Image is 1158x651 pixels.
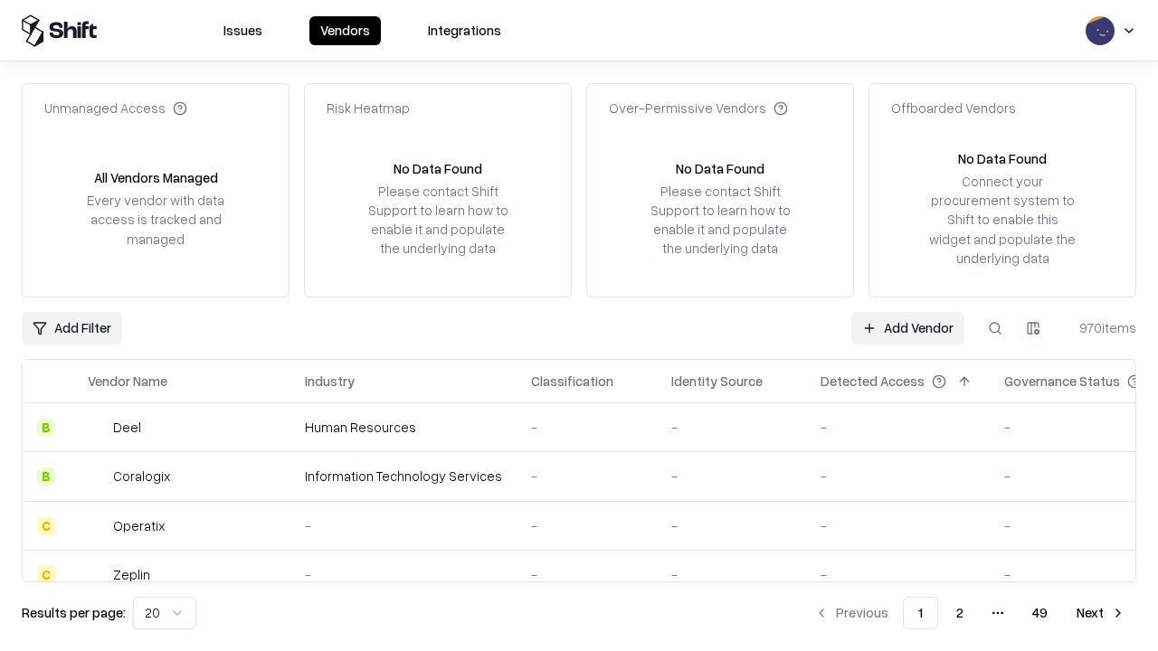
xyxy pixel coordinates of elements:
[958,149,1047,168] div: No Data Found
[113,467,170,486] div: Coralogix
[942,597,978,629] button: 2
[821,467,975,486] div: -
[309,16,381,45] button: Vendors
[821,418,975,437] div: -
[676,159,764,178] div: No Data Found
[531,516,642,535] div: -
[81,191,231,248] div: Every vendor with data access is tracked and managed
[671,467,792,486] div: -
[803,597,1136,629] nav: pagination
[88,467,106,486] img: Coralogix
[1066,597,1136,629] button: Next
[531,372,613,391] div: Classification
[363,182,513,259] div: Please contact Shift Support to learn how to enable it and populate the underlying data
[851,312,964,344] a: Add Vendor
[37,419,55,437] div: B
[1018,597,1062,629] button: 49
[213,16,273,45] button: Issues
[903,597,938,629] button: 1
[88,565,106,583] img: Zeplin
[37,467,55,486] div: B
[327,99,410,118] div: Risk Heatmap
[22,312,122,344] button: Add Filter
[305,516,502,535] div: -
[305,372,355,391] div: Industry
[22,603,126,622] p: Results per page:
[821,565,975,584] div: -
[37,565,55,583] div: C
[94,168,218,187] div: All Vendors Managed
[113,565,150,584] div: Zeplin
[305,467,502,486] div: Information Technology Services
[113,418,141,437] div: Deel
[645,182,795,259] div: Please contact Shift Support to learn how to enable it and populate the underlying data
[88,372,167,391] div: Vendor Name
[394,159,482,178] div: No Data Found
[671,418,792,437] div: -
[88,516,106,534] img: Operatix
[88,419,106,437] img: Deel
[531,467,642,486] div: -
[305,565,502,584] div: -
[44,99,187,118] div: Unmanaged Access
[1064,318,1136,337] div: 970 items
[113,516,165,535] div: Operatix
[531,418,642,437] div: -
[821,516,975,535] div: -
[305,418,502,437] div: Human Resources
[671,372,763,391] div: Identity Source
[821,372,925,391] div: Detected Access
[37,516,55,534] div: C
[671,516,792,535] div: -
[927,172,1077,268] div: Connect your procurement system to Shift to enable this widget and populate the underlying data
[417,16,512,45] button: Integrations
[671,565,792,584] div: -
[891,99,1016,118] div: Offboarded Vendors
[531,565,642,584] div: -
[609,99,788,118] div: Over-Permissive Vendors
[1004,372,1120,391] div: Governance Status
